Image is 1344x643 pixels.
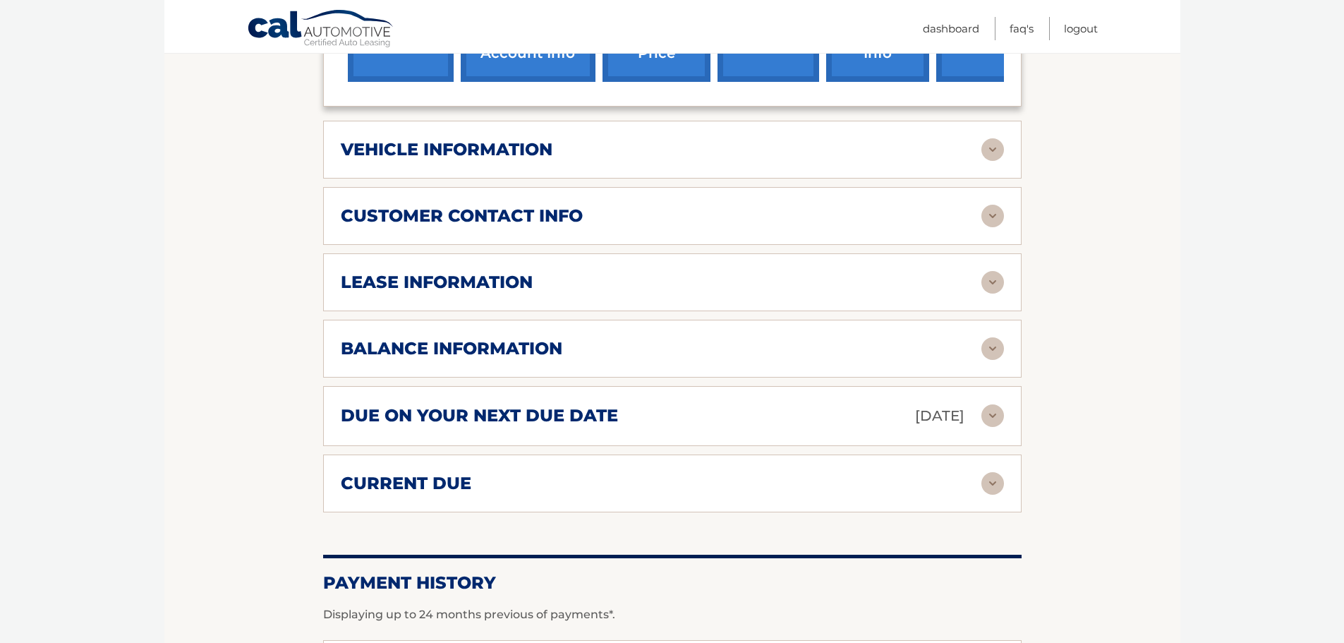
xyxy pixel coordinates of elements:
a: Dashboard [923,17,979,40]
h2: lease information [341,272,533,293]
a: FAQ's [1010,17,1034,40]
img: accordion-rest.svg [981,404,1004,427]
img: accordion-rest.svg [981,138,1004,161]
p: Displaying up to 24 months previous of payments*. [323,606,1022,623]
h2: current due [341,473,471,494]
h2: balance information [341,338,562,359]
a: Logout [1064,17,1098,40]
h2: due on your next due date [341,405,618,426]
h2: Payment History [323,572,1022,594]
img: accordion-rest.svg [981,205,1004,227]
img: accordion-rest.svg [981,337,1004,360]
a: Cal Automotive [247,9,395,50]
img: accordion-rest.svg [981,271,1004,294]
h2: vehicle information [341,139,552,160]
img: accordion-rest.svg [981,472,1004,495]
p: [DATE] [915,404,964,428]
h2: customer contact info [341,205,583,227]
